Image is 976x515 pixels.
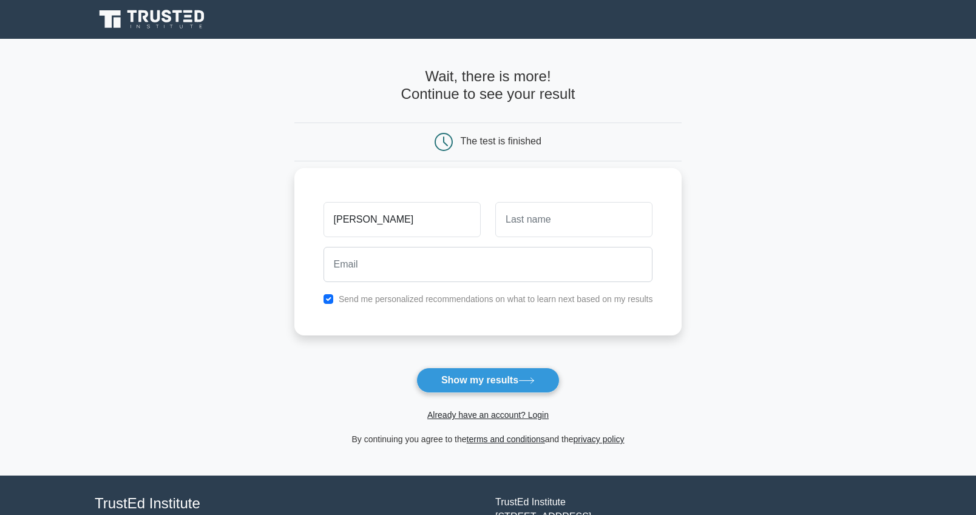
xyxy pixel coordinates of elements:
input: Email [324,247,653,282]
label: Send me personalized recommendations on what to learn next based on my results [339,294,653,304]
a: Already have an account? Login [427,410,549,420]
a: terms and conditions [467,434,545,444]
h4: TrustEd Institute [95,495,481,513]
a: privacy policy [574,434,625,444]
input: First name [324,202,481,237]
h4: Wait, there is more! Continue to see your result [294,68,682,103]
input: Last name [495,202,652,237]
div: The test is finished [461,136,541,146]
button: Show my results [416,368,560,393]
div: By continuing you agree to the and the [287,432,690,446]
